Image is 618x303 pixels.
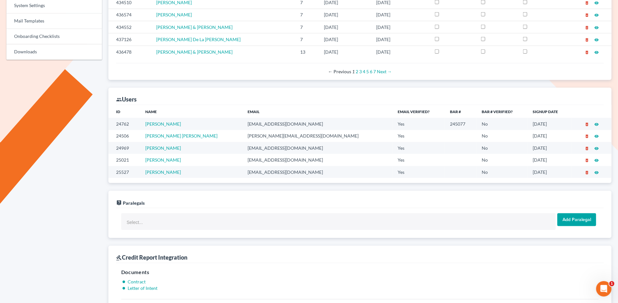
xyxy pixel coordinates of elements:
i: visibility [594,146,599,151]
a: [PERSON_NAME] [145,157,181,163]
i: visibility [594,1,599,5]
a: Page 2 [356,69,358,74]
i: visibility [594,170,599,175]
td: Yes [393,130,445,142]
td: [DATE] [528,118,572,130]
td: 24762 [108,118,140,130]
td: [EMAIL_ADDRESS][DOMAIN_NAME] [242,118,393,130]
a: Contract [128,279,146,284]
a: Downloads [6,44,102,60]
td: [PERSON_NAME][EMAIL_ADDRESS][DOMAIN_NAME] [242,130,393,142]
i: delete_forever [585,38,589,42]
td: [DATE] [319,33,371,46]
a: visibility [594,37,599,42]
a: visibility [594,133,599,138]
a: delete_forever [585,133,589,138]
a: delete_forever [585,145,589,151]
td: Yes [393,118,445,130]
a: delete_forever [585,121,589,127]
a: visibility [594,24,599,30]
a: Next page [377,69,392,74]
td: [DATE] [371,9,429,21]
i: group [116,97,122,102]
i: delete_forever [585,13,589,17]
i: gavel [116,255,122,261]
td: Yes [393,154,445,166]
td: [EMAIL_ADDRESS][DOMAIN_NAME] [242,154,393,166]
i: visibility [594,134,599,138]
a: Mail Templates [6,13,102,29]
td: 13 [295,46,319,58]
th: ID [108,105,140,118]
a: visibility [594,157,599,163]
td: [DATE] [319,9,371,21]
td: 437126 [108,33,151,46]
td: [DATE] [319,46,371,58]
th: Email [242,105,393,118]
i: visibility [594,38,599,42]
i: delete_forever [585,158,589,163]
span: [PERSON_NAME] [157,12,192,17]
td: 436478 [108,46,151,58]
span: Previous page [328,69,351,74]
td: [DATE] [319,21,371,33]
a: Onboarding Checklists [6,29,102,44]
td: [DATE] [371,21,429,33]
i: visibility [594,25,599,30]
input: Add Paralegal [557,213,596,226]
td: No [477,130,528,142]
div: Credit Report Integration [116,254,187,261]
a: delete_forever [585,169,589,175]
i: live_help [116,200,122,206]
td: 24969 [108,142,140,154]
th: Name [140,105,242,118]
i: visibility [594,50,599,55]
a: visibility [594,145,599,151]
td: Yes [393,142,445,154]
td: No [477,118,528,130]
a: visibility [594,12,599,17]
i: visibility [594,122,599,127]
td: 7 [295,21,319,33]
td: 7 [295,33,319,46]
td: 434552 [108,21,151,33]
span: [PERSON_NAME] & [PERSON_NAME] [157,24,233,30]
td: [DATE] [371,46,429,58]
th: Signup Date [528,105,572,118]
em: Page 1 [352,69,355,74]
td: [EMAIL_ADDRESS][DOMAIN_NAME] [242,142,393,154]
td: 7 [295,9,319,21]
div: Pagination [121,68,599,75]
i: delete_forever [585,25,589,30]
a: Page 3 [359,69,362,74]
i: delete_forever [585,134,589,138]
td: [DATE] [528,154,572,166]
td: 25527 [108,166,140,178]
th: Bar # Verified? [477,105,528,118]
td: 24506 [108,130,140,142]
div: Users [116,95,137,103]
td: No [477,166,528,178]
h5: Documents [121,268,599,276]
a: delete_forever [585,157,589,163]
td: [DATE] [528,130,572,142]
td: 25021 [108,154,140,166]
a: Page 5 [366,69,369,74]
i: delete_forever [585,50,589,55]
a: visibility [594,121,599,127]
a: Page 7 [373,69,376,74]
th: Email Verified? [393,105,445,118]
a: delete_forever [585,37,589,42]
a: [PERSON_NAME] [145,169,181,175]
td: [EMAIL_ADDRESS][DOMAIN_NAME] [242,166,393,178]
i: visibility [594,158,599,163]
td: [DATE] [528,166,572,178]
a: [PERSON_NAME] & [PERSON_NAME] [157,49,233,55]
td: [DATE] [371,33,429,46]
a: visibility [594,49,599,55]
td: [DATE] [528,142,572,154]
a: delete_forever [585,12,589,17]
iframe: Intercom live chat [596,281,612,297]
i: delete_forever [585,146,589,151]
